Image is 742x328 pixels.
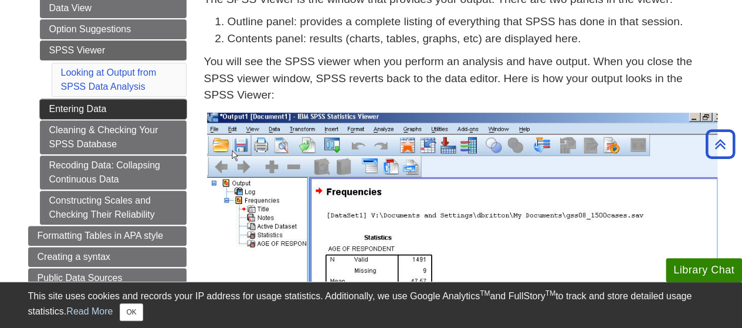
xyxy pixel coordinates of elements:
[228,13,714,31] li: Outline panel: provides a complete listing of everything that SPSS has done in that session.
[40,120,187,154] a: Cleaning & Checking Your SPSS Database
[38,231,164,241] span: Formatting Tables in APA style
[61,67,157,92] a: Looking at Output from SPSS Data Analysis
[666,258,742,282] button: Library Chat
[28,289,714,321] div: This site uses cookies and records your IP address for usage statistics. Additionally, we use Goo...
[120,303,143,321] button: Close
[40,40,187,60] a: SPSS Viewer
[28,226,187,246] a: Formatting Tables in APA style
[204,53,714,104] p: You will see the SPSS viewer when you perform an analysis and have output. When you close the SPS...
[28,247,187,267] a: Creating a syntax
[40,191,187,225] a: Constructing Scales and Checking Their Reliability
[40,155,187,190] a: Recoding Data: Collapsing Continuous Data
[480,289,490,297] sup: TM
[66,306,113,316] a: Read More
[546,289,555,297] sup: TM
[40,19,187,39] a: Option Suggestions
[702,136,739,152] a: Back to Top
[228,31,714,48] li: Contents panel: results (charts, tables, graphs, etc) are displayed here.
[38,252,111,262] span: Creating a syntax
[38,273,123,283] span: Public Data Sources
[40,99,187,119] a: Entering Data
[28,268,187,288] a: Public Data Sources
